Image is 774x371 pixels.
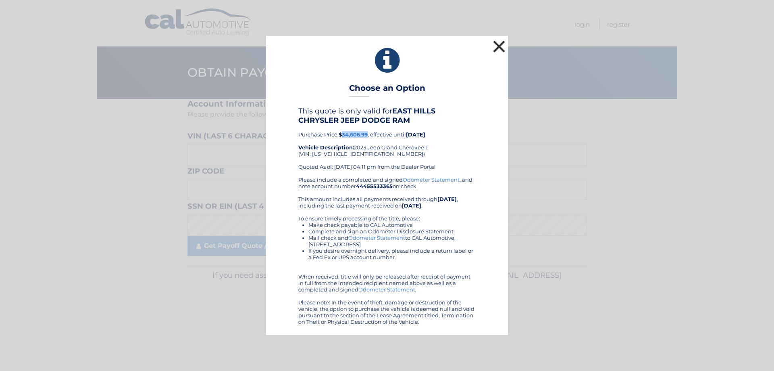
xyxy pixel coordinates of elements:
[437,196,457,202] b: [DATE]
[491,38,507,54] button: ×
[403,176,460,183] a: Odometer Statement
[298,176,476,325] div: Please include a completed and signed , and note account number on check. This amount includes al...
[308,222,476,228] li: Make check payable to CAL Automotive
[298,107,476,124] h4: This quote is only valid for
[308,235,476,247] li: Mail check and to CAL Automotive, [STREET_ADDRESS]
[402,202,421,209] b: [DATE]
[356,183,393,189] b: 44455533365
[298,144,354,151] strong: Vehicle Description:
[308,247,476,260] li: If you desire overnight delivery, please include a return label or a Fed Ex or UPS account number.
[358,286,415,293] a: Odometer Statement
[348,235,405,241] a: Odometer Statement
[406,131,425,138] b: [DATE]
[308,228,476,235] li: Complete and sign an Odometer Disclosure Statement
[349,83,425,97] h3: Choose an Option
[298,107,435,124] b: EAST HILLS CHRYSLER JEEP DODGE RAM
[298,107,476,176] div: Purchase Price: , effective until 2023 Jeep Grand Cherokee L (VIN: [US_VEHICLE_IDENTIFICATION_NUM...
[339,131,368,138] b: $34,606.99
